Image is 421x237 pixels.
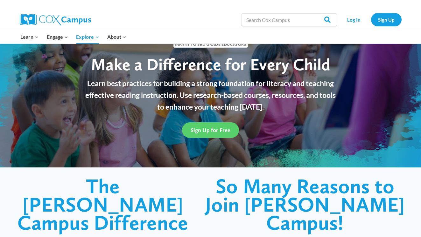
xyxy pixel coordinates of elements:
[72,30,103,44] button: Child menu of Explore
[182,122,239,138] a: Sign Up for Free
[103,30,130,44] button: Child menu of About
[340,13,402,26] nav: Secondary Navigation
[82,78,340,112] p: Learn best practices for building a strong foundation for literacy and teaching effective reading...
[91,54,330,74] span: Make a Difference for Every Child
[340,13,368,26] a: Log In
[18,174,188,235] span: The [PERSON_NAME] Campus Difference
[191,127,230,133] span: Sign Up for Free
[20,14,91,25] img: Cox Campus
[43,30,72,44] button: Child menu of Engage
[17,30,43,44] button: Child menu of Learn
[205,174,405,235] span: So Many Reasons to Join [PERSON_NAME] Campus!
[17,30,130,44] nav: Primary Navigation
[371,13,402,26] a: Sign Up
[173,41,248,47] span: Infant to 3rd Grade Educators
[242,13,337,26] input: Search Cox Campus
